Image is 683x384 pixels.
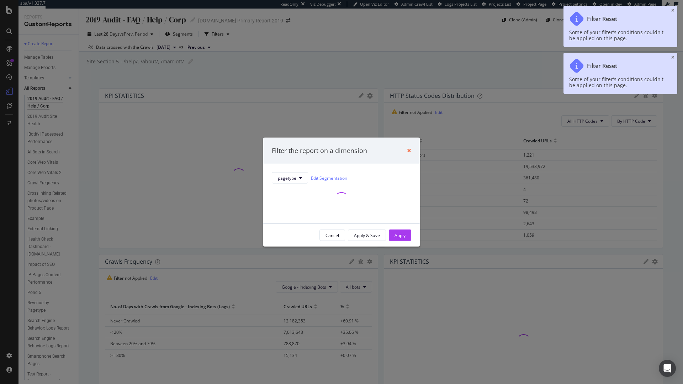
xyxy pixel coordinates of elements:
div: times [407,146,411,155]
button: Cancel [319,230,345,241]
div: Apply [395,232,406,238]
span: pagetype [278,175,296,181]
a: Edit Segmentation [311,174,347,182]
div: Some of your filter's conditions couldn't be applied on this page. [569,76,665,88]
div: Some of your filter's conditions couldn't be applied on this page. [569,29,665,41]
button: Apply & Save [348,230,386,241]
button: Apply [389,230,411,241]
div: Apply & Save [354,232,380,238]
div: Filter Reset [587,16,617,22]
div: Cancel [325,232,339,238]
div: Open Intercom Messenger [659,360,676,377]
button: pagetype [272,172,308,184]
div: modal [263,137,420,247]
div: close toast [671,56,674,60]
div: Filter the report on a dimension [272,146,367,155]
div: close toast [671,9,674,13]
div: Filter Reset [587,63,617,69]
